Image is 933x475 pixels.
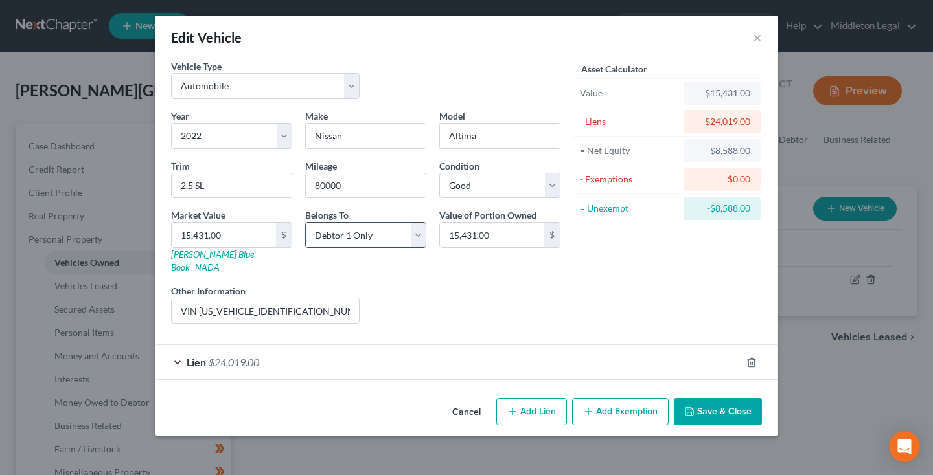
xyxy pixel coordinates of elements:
[753,30,762,45] button: ×
[694,87,750,100] div: $15,431.00
[306,173,426,198] input: --
[439,208,536,222] label: Value of Portion Owned
[305,111,328,122] span: Make
[276,223,292,247] div: $
[572,398,669,425] button: Add Exemption
[496,398,567,425] button: Add Lien
[171,109,189,123] label: Year
[171,159,190,173] label: Trim
[440,223,544,247] input: 0.00
[694,202,750,215] div: -$8,588.00
[171,284,246,298] label: Other Information
[580,115,678,128] div: - Liens
[694,144,750,157] div: -$8,588.00
[305,159,337,173] label: Mileage
[439,159,479,173] label: Condition
[172,298,359,323] input: (optional)
[581,62,647,76] label: Asset Calculator
[171,28,242,47] div: Edit Vehicle
[187,356,206,368] span: Lien
[209,356,259,368] span: $24,019.00
[439,109,465,123] label: Model
[580,173,678,186] div: - Exemptions
[544,223,560,247] div: $
[580,87,678,100] div: Value
[580,202,678,215] div: = Unexempt
[195,261,220,272] a: NADA
[171,208,225,222] label: Market Value
[674,398,762,425] button: Save & Close
[172,173,292,198] input: ex. LS, LT, etc
[171,249,254,272] a: [PERSON_NAME] Blue Book
[305,210,349,221] span: Belongs To
[306,124,426,148] input: ex. Nissan
[889,431,920,462] div: Open Intercom Messenger
[442,399,491,425] button: Cancel
[580,144,678,157] div: = Net Equity
[694,173,750,186] div: $0.00
[694,115,750,128] div: $24,019.00
[171,60,222,73] label: Vehicle Type
[440,124,560,148] input: ex. Altima
[172,223,276,247] input: 0.00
